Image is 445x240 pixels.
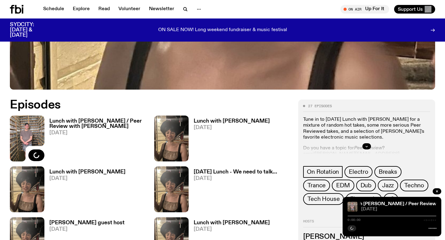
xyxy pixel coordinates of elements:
a: On Rotation [303,166,343,178]
a: Newsletter [145,5,178,14]
span: [DATE] [194,227,270,232]
a: Jazz [378,180,398,191]
span: Techno [404,182,424,189]
a: Electro [344,166,373,178]
a: Explore [69,5,93,14]
a: [DATE] Lunch - We need to talk...[DATE] [189,169,277,212]
button: On AirUp For It [340,5,389,14]
p: Tune in to [DATE] Lunch with [PERSON_NAME] for a mixture of random hot takes, some more serious P... [303,117,430,140]
h3: Lunch with [PERSON_NAME] / Peer Review with [PERSON_NAME] [49,119,147,129]
span: Trance [307,182,326,189]
h3: [PERSON_NAME] guest host [49,220,125,226]
a: Techno [400,180,428,191]
span: On Rotation [307,169,339,175]
span: 27 episodes [308,104,332,108]
span: EDM [336,182,350,189]
a: EDM [332,180,354,191]
a: Tech House [303,193,344,205]
a: Lunch with [PERSON_NAME][DATE] [189,119,270,161]
a: Electronic [346,193,382,205]
span: Tech House [307,196,340,202]
span: [DATE] [49,176,126,181]
span: Breaks [379,169,397,175]
a: Dub [356,180,376,191]
span: -:--:-- [423,218,436,222]
a: Read [95,5,113,14]
span: Support Us [398,6,423,12]
span: [DATE] [361,207,436,212]
a: Breaks [374,166,402,178]
span: +3 [387,196,394,202]
a: Trance [303,180,330,191]
a: Schedule [39,5,68,14]
a: Volunteer [115,5,144,14]
h3: [DATE] Lunch - We need to talk... [194,169,277,175]
button: Support Us [394,5,435,14]
button: +3 [384,193,398,205]
h2: Hosts [303,220,430,227]
h2: Episodes [10,100,291,111]
span: [DATE] [194,125,270,130]
h3: Lunch with [PERSON_NAME] [194,119,270,124]
h3: Lunch with [PERSON_NAME] [194,220,270,226]
span: [DATE] [49,227,125,232]
a: Lunch with [PERSON_NAME] / Peer Review with [PERSON_NAME][DATE] [44,119,147,161]
span: [DATE] [49,130,147,136]
h3: Lunch with [PERSON_NAME] [49,169,126,175]
span: Electro [349,169,368,175]
span: Electronic [350,196,377,202]
span: [DATE] [194,176,277,181]
p: ON SALE NOW! Long weekend fundraiser & music festival [158,27,287,33]
h3: SYDCITY: [DATE] & [DATE] [10,22,49,38]
span: Dub [361,182,372,189]
span: 0:00:00 [348,218,361,222]
span: Jazz [382,182,394,189]
a: Lunch with [PERSON_NAME][DATE] [44,169,126,212]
